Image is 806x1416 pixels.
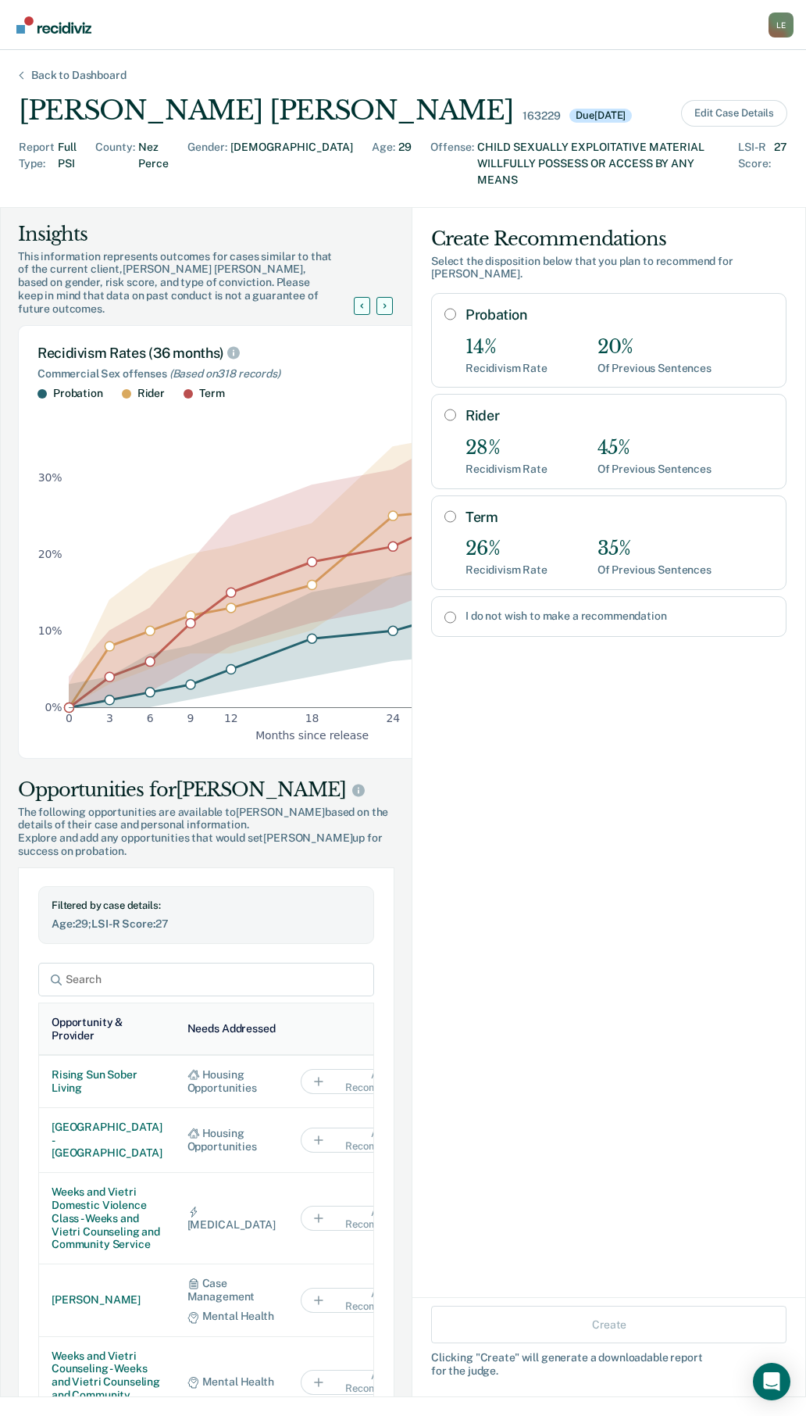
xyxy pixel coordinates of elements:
[431,1351,786,1378] div: Clicking " Create " will generate a downloadable report for the judge.
[301,1128,457,1153] button: Add to Recommendation
[19,95,513,127] div: [PERSON_NAME] [PERSON_NAME]
[753,1363,790,1400] div: Open Intercom Messenger
[138,139,169,188] div: Nez Perce
[431,255,786,281] div: Select the disposition below that you plan to recommend for [PERSON_NAME] .
[738,139,771,188] div: LSI-R Score :
[597,362,711,375] div: Of Previous Sentences
[597,437,711,459] div: 45%
[522,109,560,123] div: 163229
[477,139,719,188] div: CHILD SEXUALLY EXPLOITATIVE MATERIAL WILLFULLY POSSESS OR ACCESS BY ANY MEANS
[465,407,773,424] label: Rider
[255,729,369,742] g: x-axis label
[52,899,361,912] div: Filtered by case details:
[465,463,547,476] div: Recidivism Rate
[16,16,91,34] img: Recidiviz
[301,1370,457,1395] button: Add to Recommendation
[465,563,547,577] div: Recidivism Rate
[52,1068,162,1095] div: Rising Sun Sober Living
[465,362,547,375] div: Recidivism Rate
[187,1310,276,1323] div: Mental Health
[465,610,773,623] label: I do not wish to make a recommendation
[66,712,73,724] text: 0
[19,139,55,188] div: Report Type :
[147,712,154,724] text: 6
[187,1277,276,1303] div: Case Management
[18,778,394,803] div: Opportunities for [PERSON_NAME]
[52,1185,162,1251] div: Weeks and Vietri Domestic Violence Class - Weeks and Vietri Counseling and Community Service
[301,1206,457,1231] button: Add to Recommendation
[465,538,547,560] div: 26%
[187,1022,276,1035] div: Needs Addressed
[38,548,62,560] text: 20%
[91,917,155,930] span: LSI-R Score :
[187,1205,276,1232] div: [MEDICAL_DATA]
[169,367,280,380] span: (Based on 318 records )
[465,509,773,526] label: Term
[18,250,373,316] div: This information represents outcomes for cases similar to that of the current client, [PERSON_NAM...
[431,1306,786,1343] button: Create
[255,729,369,742] text: Months since release
[38,624,62,637] text: 10%
[187,1127,276,1153] div: Housing Opportunities
[769,13,794,38] div: L E
[187,712,194,724] text: 9
[53,387,103,400] div: Probation
[18,806,394,832] span: The following opportunities are available to [PERSON_NAME] based on the details of their case and...
[301,1288,457,1313] button: Add to Recommendation
[597,538,711,560] div: 35%
[106,712,113,724] text: 3
[52,1121,162,1160] div: [GEOGRAPHIC_DATA] - [GEOGRAPHIC_DATA]
[597,336,711,359] div: 20%
[681,100,787,127] button: Edit Case Details
[37,367,587,381] div: Commercial Sex offenses
[431,227,786,252] div: Create Recommendations
[398,139,412,188] div: 29
[52,1293,162,1307] div: [PERSON_NAME]
[137,387,165,400] div: Rider
[224,712,238,724] text: 12
[187,1375,276,1389] div: Mental Health
[187,1068,276,1095] div: Housing Opportunities
[12,69,145,82] div: Back to Dashboard
[52,917,361,931] div: 29 ; 27
[52,1350,162,1415] div: Weeks and Vietri Counseling - Weeks and Vietri Counseling and Community Service
[52,917,75,930] span: Age :
[187,139,227,188] div: Gender :
[37,345,587,362] div: Recidivism Rates (36 months)
[774,139,787,188] div: 27
[769,13,794,38] button: Profile dropdown button
[199,387,224,400] div: Term
[38,963,374,996] input: Search
[465,336,547,359] div: 14%
[465,306,773,324] label: Probation
[38,471,62,713] g: y-axis tick label
[58,139,77,188] div: Full PSI
[52,1016,162,1042] div: Opportunity & Provider
[597,563,711,577] div: Of Previous Sentences
[465,437,547,459] div: 28%
[66,712,562,724] g: x-axis tick label
[430,139,474,188] div: Offense :
[597,463,711,476] div: Of Previous Sentences
[230,139,353,188] div: [DEMOGRAPHIC_DATA]
[372,139,395,188] div: Age :
[18,222,373,247] div: Insights
[38,471,62,484] text: 30%
[305,712,319,724] text: 18
[569,109,632,123] div: Due [DATE]
[18,831,394,858] span: Explore and add any opportunities that would set [PERSON_NAME] up for success on probation.
[301,1069,457,1094] button: Add to Recommendation
[45,701,62,713] text: 0%
[386,712,400,724] text: 24
[95,139,135,188] div: County :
